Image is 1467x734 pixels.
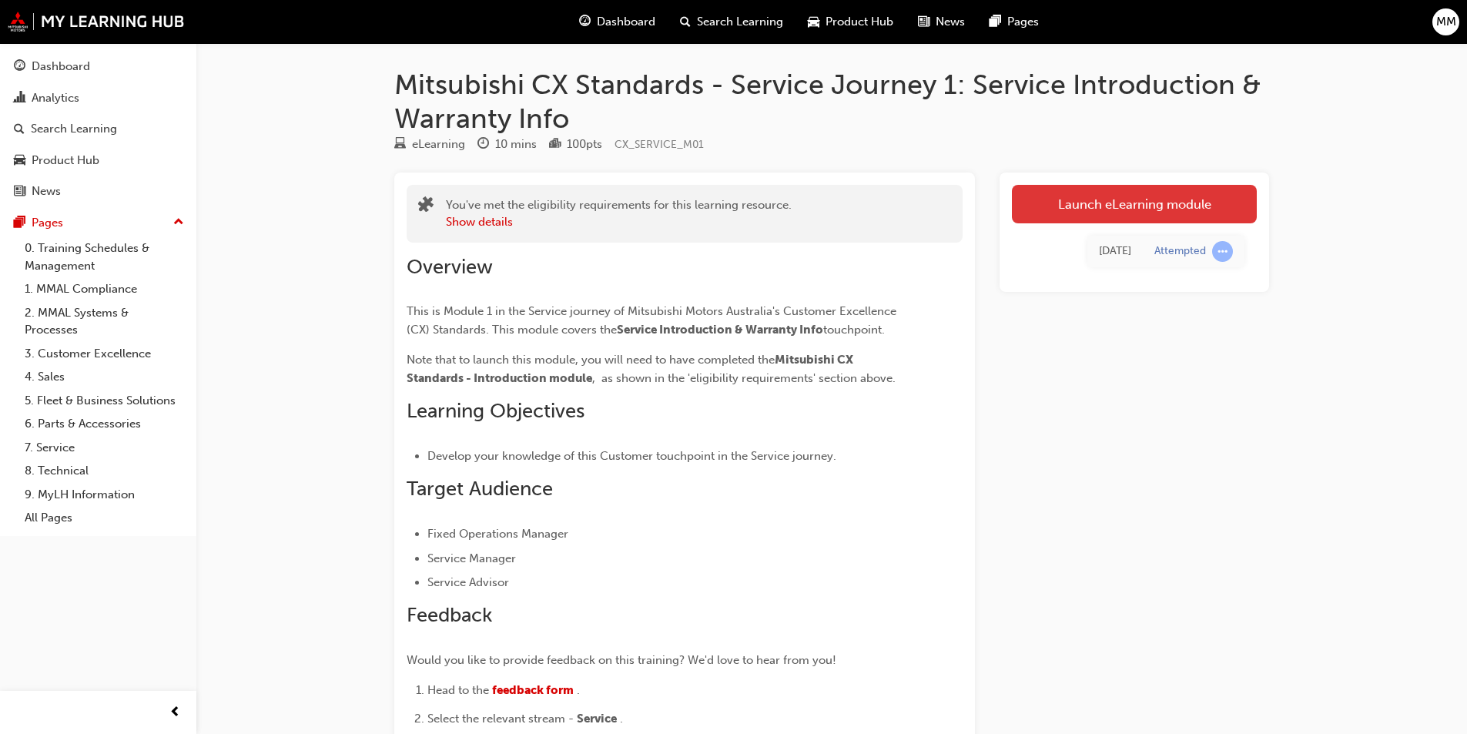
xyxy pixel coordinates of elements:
[427,527,568,541] span: Fixed Operations Manager
[407,304,899,337] span: This is Module 1 in the Service journey of Mitsubishi Motors Australia's Customer Excellence (CX)...
[577,712,617,726] span: Service
[427,449,836,463] span: Develop your knowledge of this Customer touchpoint in the Service journey.
[14,154,25,168] span: car-icon
[18,412,190,436] a: 6. Parts & Accessories
[1099,243,1131,260] div: Tue Sep 16 2025 14:18:43 GMT+1000 (Australian Eastern Standard Time)
[407,353,775,367] span: Note that to launch this module, you will need to have completed the
[427,575,509,589] span: Service Advisor
[495,136,537,153] div: 10 mins
[549,138,561,152] span: podium-icon
[18,483,190,507] a: 9. MyLH Information
[823,323,885,337] span: touchpoint.
[169,703,181,722] span: prev-icon
[668,6,795,38] a: search-iconSearch Learning
[407,653,836,667] span: Would you like to provide feedback on this training? We'd love to hear from you!
[6,209,190,237] button: Pages
[1012,185,1257,223] a: Launch eLearning module
[567,6,668,38] a: guage-iconDashboard
[427,551,516,565] span: Service Manager
[407,603,492,627] span: Feedback
[577,683,580,697] span: .
[407,255,493,279] span: Overview
[394,135,465,154] div: Type
[906,6,977,38] a: news-iconNews
[32,152,99,169] div: Product Hub
[808,12,819,32] span: car-icon
[427,683,489,697] span: Head to the
[18,342,190,366] a: 3. Customer Excellence
[6,49,190,209] button: DashboardAnalyticsSearch LearningProduct HubNews
[8,12,185,32] img: mmal
[6,146,190,175] a: Product Hub
[492,683,574,697] a: feedback form
[549,135,602,154] div: Points
[6,177,190,206] a: News
[173,213,184,233] span: up-icon
[620,712,623,726] span: .
[1432,8,1459,35] button: MM
[32,183,61,200] div: News
[18,459,190,483] a: 8. Technical
[826,13,893,31] span: Product Hub
[697,13,783,31] span: Search Learning
[18,301,190,342] a: 2. MMAL Systems & Processes
[918,12,929,32] span: news-icon
[6,115,190,143] a: Search Learning
[32,214,63,232] div: Pages
[446,196,792,231] div: You've met the eligibility requirements for this learning resource.
[1436,13,1456,31] span: MM
[1007,13,1039,31] span: Pages
[615,138,704,151] span: Learning resource code
[32,58,90,75] div: Dashboard
[14,122,25,136] span: search-icon
[18,506,190,530] a: All Pages
[795,6,906,38] a: car-iconProduct Hub
[446,213,513,231] button: Show details
[407,399,584,423] span: Learning Objectives
[597,13,655,31] span: Dashboard
[18,436,190,460] a: 7. Service
[394,138,406,152] span: learningResourceType_ELEARNING-icon
[18,236,190,277] a: 0. Training Schedules & Management
[18,389,190,413] a: 5. Fleet & Business Solutions
[14,60,25,74] span: guage-icon
[680,12,691,32] span: search-icon
[427,712,574,726] span: Select the relevant stream -
[14,185,25,199] span: news-icon
[18,277,190,301] a: 1. MMAL Compliance
[567,136,602,153] div: 100 pts
[977,6,1051,38] a: pages-iconPages
[6,84,190,112] a: Analytics
[477,135,537,154] div: Duration
[18,365,190,389] a: 4. Sales
[31,120,117,138] div: Search Learning
[592,371,896,385] span: , as shown in the 'eligibility requirements' section above.
[412,136,465,153] div: eLearning
[6,52,190,81] a: Dashboard
[418,198,434,216] span: puzzle-icon
[394,68,1269,135] h1: Mitsubishi CX Standards - Service Journey 1: Service Introduction & Warranty Info
[477,138,489,152] span: clock-icon
[32,89,79,107] div: Analytics
[407,477,553,501] span: Target Audience
[14,92,25,106] span: chart-icon
[1212,241,1233,262] span: learningRecordVerb_ATTEMPT-icon
[936,13,965,31] span: News
[14,216,25,230] span: pages-icon
[579,12,591,32] span: guage-icon
[990,12,1001,32] span: pages-icon
[617,323,823,337] span: Service Introduction & Warranty Info
[1154,244,1206,259] div: Attempted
